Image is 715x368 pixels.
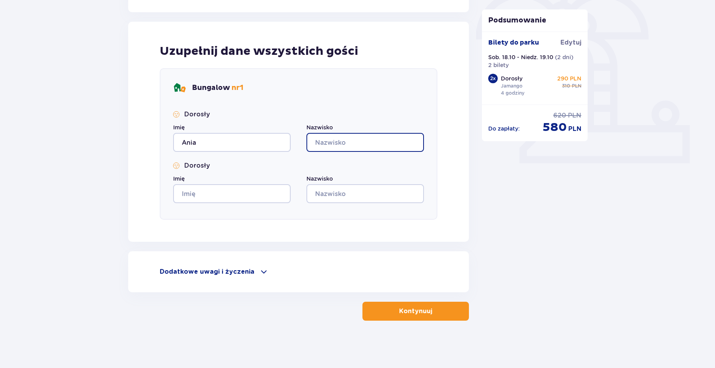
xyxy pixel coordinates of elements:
[160,44,358,59] p: Uzupełnij dane wszystkich gości
[482,16,588,25] p: Podsumowanie
[231,83,243,92] span: nr 1
[306,123,333,131] label: Nazwisko
[555,53,573,61] p: ( 2 dni )
[488,125,520,133] p: Do zapłaty :
[557,75,581,82] p: 290 PLN
[173,184,291,203] input: Imię
[501,90,525,97] p: 4 godziny
[173,175,185,183] label: Imię
[306,133,424,152] input: Nazwisko
[192,83,243,93] p: Bungalow
[184,110,210,119] p: Dorosły
[488,74,498,83] div: 2 x
[488,53,553,61] p: Sob. 18.10 - Niedz. 19.10
[362,302,469,321] button: Kontynuuj
[173,133,291,152] input: Imię
[562,82,570,90] span: 310
[572,82,581,90] span: PLN
[568,125,581,133] span: PLN
[173,111,179,118] img: Smile Icon
[184,161,210,170] p: Dorosły
[399,307,432,316] p: Kontynuuj
[173,82,186,94] img: bungalows Icon
[543,120,567,135] span: 580
[160,267,254,276] p: Dodatkowe uwagi i życzenia
[501,82,523,90] p: Jamango
[553,111,566,120] span: 620
[488,61,509,69] p: 2 bilety
[306,175,333,183] label: Nazwisko
[560,38,581,47] span: Edytuj
[173,123,185,131] label: Imię
[173,163,179,169] img: Smile Icon
[568,111,581,120] span: PLN
[306,184,424,203] input: Nazwisko
[488,38,539,47] p: Bilety do parku
[501,75,523,82] p: Dorosły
